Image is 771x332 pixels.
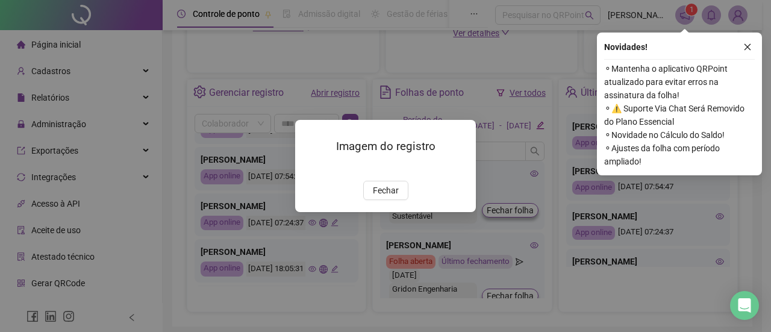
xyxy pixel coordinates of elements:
span: Novidades ! [604,40,648,54]
span: close [743,43,752,51]
span: Fechar [373,184,399,197]
div: Open Intercom Messenger [730,291,759,320]
button: Fechar [363,181,408,200]
span: ⚬ Ajustes da folha com período ampliado! [604,142,755,168]
span: ⚬ Novidade no Cálculo do Saldo! [604,128,755,142]
span: ⚬ ⚠️ Suporte Via Chat Será Removido do Plano Essencial [604,102,755,128]
span: ⚬ Mantenha o aplicativo QRPoint atualizado para evitar erros na assinatura da folha! [604,62,755,102]
h3: Imagem do registro [310,138,461,155]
